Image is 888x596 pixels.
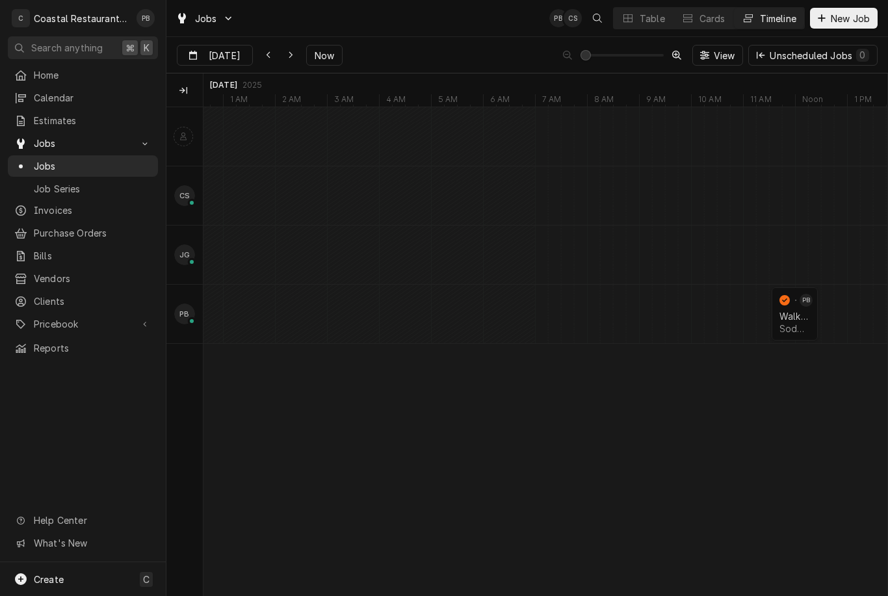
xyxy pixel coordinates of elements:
[34,249,151,263] span: Bills
[8,337,158,359] a: Reports
[711,49,738,62] span: View
[34,513,150,527] span: Help Center
[174,244,195,265] div: JG
[692,45,744,66] button: View
[174,304,195,324] div: PB
[203,107,887,596] div: normal
[431,94,465,109] div: 5 AM
[535,94,568,109] div: 7 AM
[34,341,151,355] span: Reports
[779,311,810,322] div: Walk In Freezer
[275,94,308,109] div: 2 AM
[779,323,810,334] div: Sodel Concepts | [PERSON_NAME][GEOGRAPHIC_DATA], 19930
[34,182,151,196] span: Job Series
[770,49,869,62] div: Unscheduled Jobs
[12,9,30,27] div: C
[177,45,253,66] button: [DATE]
[31,41,103,55] span: Search anything
[8,87,158,109] a: Calendar
[143,573,150,586] span: C
[34,536,150,550] span: What's New
[34,226,151,240] span: Purchase Orders
[34,91,151,105] span: Calendar
[144,41,150,55] span: K
[34,317,132,331] span: Pricebook
[8,510,158,531] a: Go to Help Center
[8,110,158,131] a: Estimates
[174,244,195,265] div: James Gatton's Avatar
[639,94,673,109] div: 9 AM
[8,532,158,554] a: Go to What's New
[743,94,778,109] div: 11 AM
[8,155,158,177] a: Jobs
[549,9,568,27] div: PB
[8,200,158,221] a: Invoices
[699,12,725,25] div: Cards
[587,94,621,109] div: 8 AM
[223,94,255,109] div: 1 AM
[748,45,878,66] button: Unscheduled Jobs0
[640,12,665,25] div: Table
[34,203,151,217] span: Invoices
[327,94,361,109] div: 3 AM
[8,245,158,266] a: Bills
[795,94,830,109] div: Noon
[828,12,872,25] span: New Job
[810,8,878,29] button: New Job
[587,8,608,29] button: Open search
[8,313,158,335] a: Go to Pricebook
[847,94,879,109] div: 1 PM
[34,114,151,127] span: Estimates
[137,9,155,27] div: PB
[34,12,129,25] div: Coastal Restaurant Repair
[34,294,151,308] span: Clients
[8,178,158,200] a: Job Series
[564,9,582,27] div: Chris Sockriter's Avatar
[549,9,568,27] div: Phill Blush's Avatar
[166,73,205,107] div: Technicians column. SPACE for context menu
[34,136,132,150] span: Jobs
[379,94,413,109] div: 4 AM
[312,49,337,62] span: Now
[800,294,813,307] div: PB
[166,107,203,596] div: left
[8,291,158,312] a: Clients
[174,185,195,206] div: Chris Sockriter's Avatar
[8,64,158,86] a: Home
[34,272,151,285] span: Vendors
[8,268,158,289] a: Vendors
[8,222,158,244] a: Purchase Orders
[564,9,582,27] div: CS
[34,68,151,82] span: Home
[760,12,796,25] div: Timeline
[195,12,217,25] span: Jobs
[170,8,239,29] a: Go to Jobs
[800,294,813,307] div: Phill Blush's Avatar
[34,574,64,585] span: Create
[8,133,158,154] a: Go to Jobs
[859,48,867,62] div: 0
[174,304,195,324] div: Phill Blush's Avatar
[34,159,151,173] span: Jobs
[483,94,517,109] div: 6 AM
[242,80,263,90] div: 2025
[137,9,155,27] div: Phill Blush's Avatar
[174,185,195,206] div: CS
[691,94,728,109] div: 10 AM
[306,45,343,66] button: Now
[8,36,158,59] button: Search anything⌘K
[210,80,237,90] div: [DATE]
[125,41,135,55] span: ⌘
